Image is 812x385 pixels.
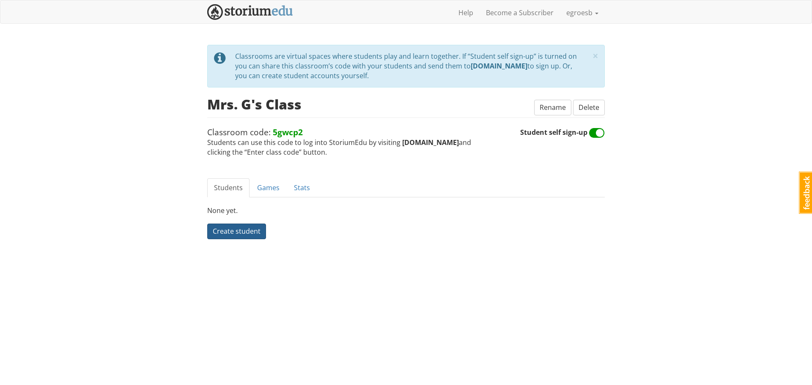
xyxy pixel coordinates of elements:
[250,178,286,197] a: Games
[207,4,293,20] img: StoriumEDU
[235,52,590,81] div: Classrooms are virtual spaces where students play and learn together. If “Student self sign-up” i...
[207,224,266,239] button: Create student
[534,100,571,115] button: Rename
[520,128,605,137] span: Student self sign-up
[207,206,238,215] span: None yet.
[540,103,566,112] span: Rename
[213,227,261,236] span: Create student
[207,126,520,157] span: Students can use this code to log into StoriumEdu by visiting and clicking the “Enter class code”...
[207,126,303,138] span: Classroom code:
[593,49,598,63] span: ×
[207,178,250,197] a: Students
[273,126,303,138] strong: 5gwcp2
[287,178,317,197] a: Stats
[480,2,560,23] a: Become a Subscriber
[402,138,459,147] strong: [DOMAIN_NAME]
[471,61,527,71] strong: [DOMAIN_NAME]
[560,2,605,23] a: egroesb
[207,97,302,112] h2: Mrs. G's Class
[452,2,480,23] a: Help
[573,100,605,115] button: Delete
[579,103,599,112] span: Delete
